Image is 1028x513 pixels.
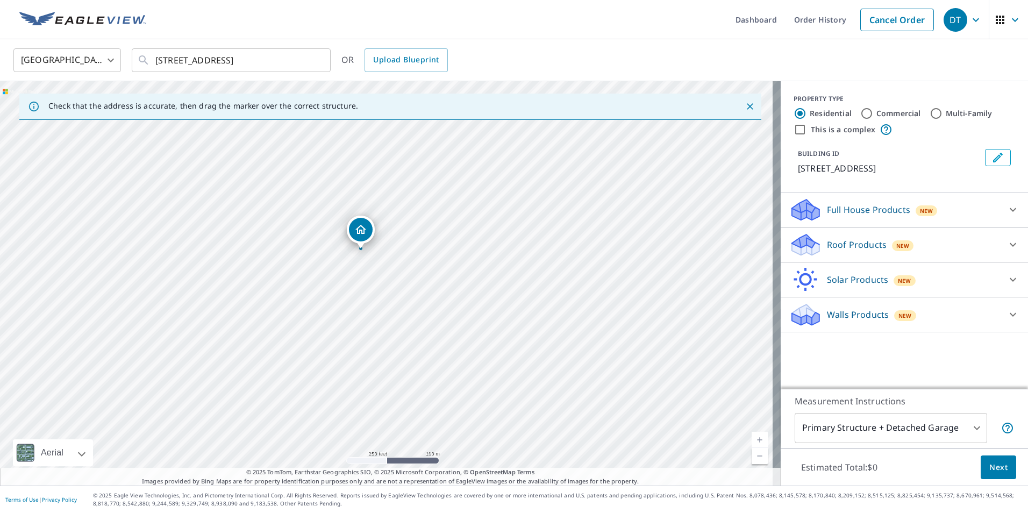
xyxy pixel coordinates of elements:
label: Residential [810,108,852,119]
button: Next [981,455,1016,480]
div: Walls ProductsNew [789,302,1019,327]
div: Aerial [38,439,67,466]
a: Terms of Use [5,496,39,503]
label: This is a complex [811,124,875,135]
input: Search by address or latitude-longitude [155,45,309,75]
div: Full House ProductsNew [789,197,1019,223]
div: PROPERTY TYPE [794,94,1015,104]
div: Aerial [13,439,93,466]
p: Solar Products [827,273,888,286]
a: OpenStreetMap [470,468,515,476]
a: Privacy Policy [42,496,77,503]
div: Roof ProductsNew [789,232,1019,258]
a: Upload Blueprint [365,48,447,72]
p: Walls Products [827,308,889,321]
a: Terms [517,468,535,476]
p: Measurement Instructions [795,395,1014,408]
div: DT [944,8,967,32]
div: [GEOGRAPHIC_DATA] [13,45,121,75]
div: Solar ProductsNew [789,267,1019,293]
span: New [898,276,911,285]
p: Full House Products [827,203,910,216]
div: Dropped pin, building 1, Residential property, 1244 Beach Blvd Jacksonville Beach, FL 32250 [347,216,375,249]
p: Roof Products [827,238,887,251]
div: OR [341,48,448,72]
span: © 2025 TomTom, Earthstar Geographics SIO, © 2025 Microsoft Corporation, © [246,468,535,477]
a: Current Level 17, Zoom Out [752,448,768,464]
p: © 2025 Eagle View Technologies, Inc. and Pictometry International Corp. All Rights Reserved. Repo... [93,491,1023,508]
span: New [898,311,912,320]
span: Your report will include the primary structure and a detached garage if one exists. [1001,422,1014,434]
label: Commercial [876,108,921,119]
a: Cancel Order [860,9,934,31]
p: [STREET_ADDRESS] [798,162,981,175]
div: Primary Structure + Detached Garage [795,413,987,443]
p: Check that the address is accurate, then drag the marker over the correct structure. [48,101,358,111]
span: Next [989,461,1008,474]
p: Estimated Total: $0 [793,455,886,479]
span: Upload Blueprint [373,53,439,67]
button: Edit building 1 [985,149,1011,166]
img: EV Logo [19,12,146,28]
p: | [5,496,77,503]
label: Multi-Family [946,108,993,119]
button: Close [743,99,757,113]
p: BUILDING ID [798,149,839,158]
span: New [896,241,910,250]
a: Current Level 17, Zoom In [752,432,768,448]
span: New [920,206,933,215]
